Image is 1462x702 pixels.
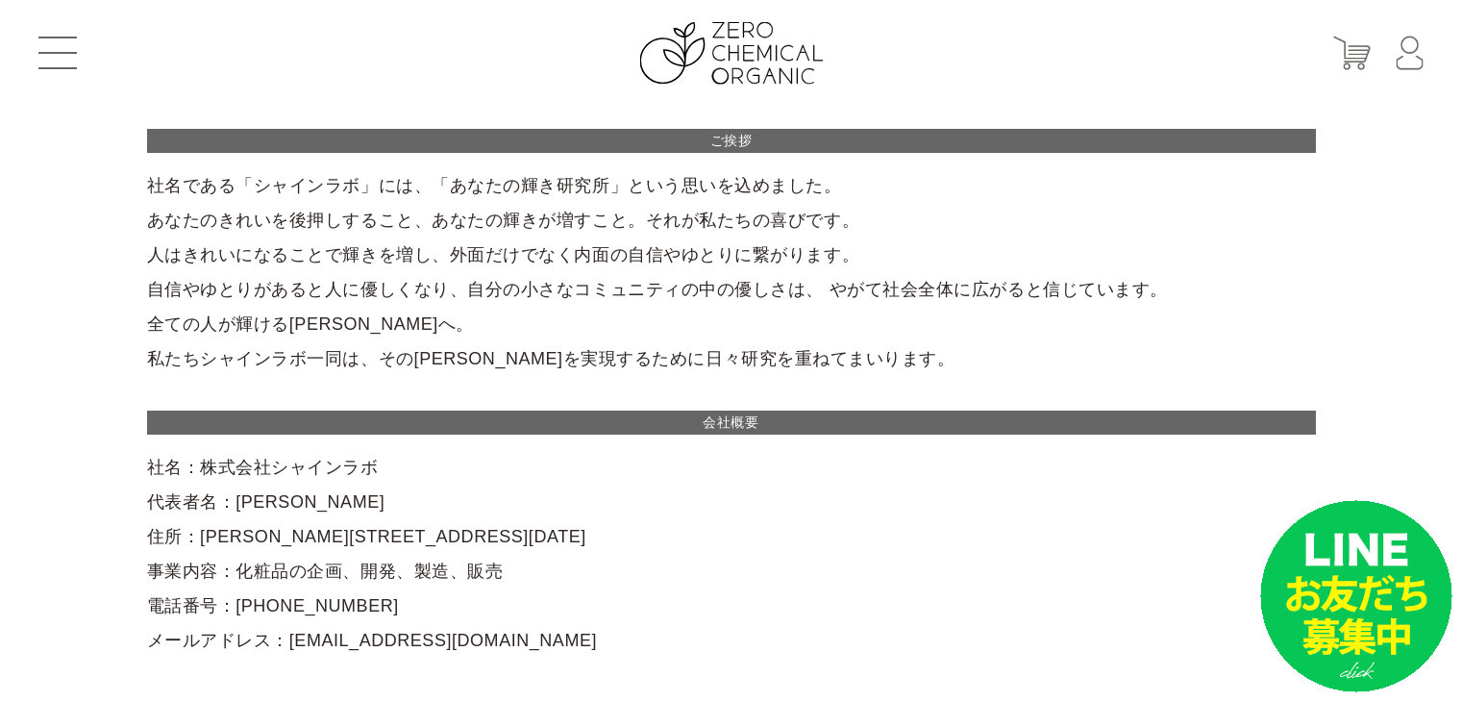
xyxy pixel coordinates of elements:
img: small_line.png [1260,500,1452,692]
img: ZERO CHEMICAL ORGANIC [639,22,823,85]
h2: ご挨拶 [147,129,1316,153]
img: カート [1333,37,1371,70]
h2: 会社概要 [147,411,1316,435]
div: 社名である「シャインラボ」には、「あなたの輝き研究所」という思いを込めました。 あなたのきれいを後押しすること、あなたの輝きが増すこと。それが私たちの喜びです。 人はきれいになることで輝きを増し... [147,129,1316,658]
img: マイページ [1396,37,1424,70]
